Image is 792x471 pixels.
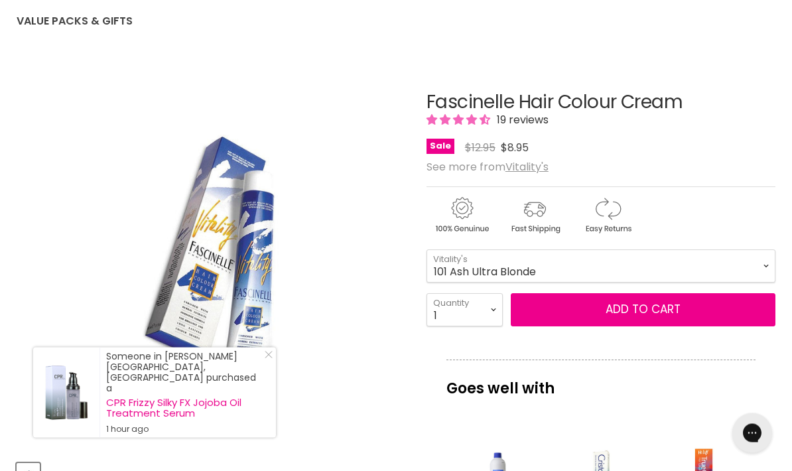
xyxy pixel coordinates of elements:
[427,160,549,175] span: See more from
[427,113,493,128] span: 4.68 stars
[427,196,497,236] img: genuine.gif
[493,113,549,128] span: 19 reviews
[505,160,549,175] a: Vitality's
[33,348,99,438] a: Visit product page
[501,141,529,156] span: $8.95
[511,294,775,327] button: Add to cart
[106,424,263,435] small: 1 hour ago
[259,351,273,364] a: Close Notification
[17,60,407,450] div: Fascinelle Hair Colour Cream image. Click or Scroll to Zoom.
[606,302,681,318] span: Add to cart
[572,196,643,236] img: returns.gif
[499,196,570,236] img: shipping.gif
[106,397,263,419] a: CPR Frizzy Silky FX Jojoba Oil Treatment Serum
[106,351,263,435] div: Someone in [PERSON_NAME][GEOGRAPHIC_DATA], [GEOGRAPHIC_DATA] purchased a
[465,141,495,156] span: $12.95
[427,294,503,327] select: Quantity
[427,139,454,155] span: Sale
[726,409,779,458] iframe: Gorgias live chat messenger
[265,351,273,359] svg: Close Icon
[446,360,756,404] p: Goes well with
[7,8,143,36] a: Value Packs & Gifts
[427,93,775,113] h1: Fascinelle Hair Colour Cream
